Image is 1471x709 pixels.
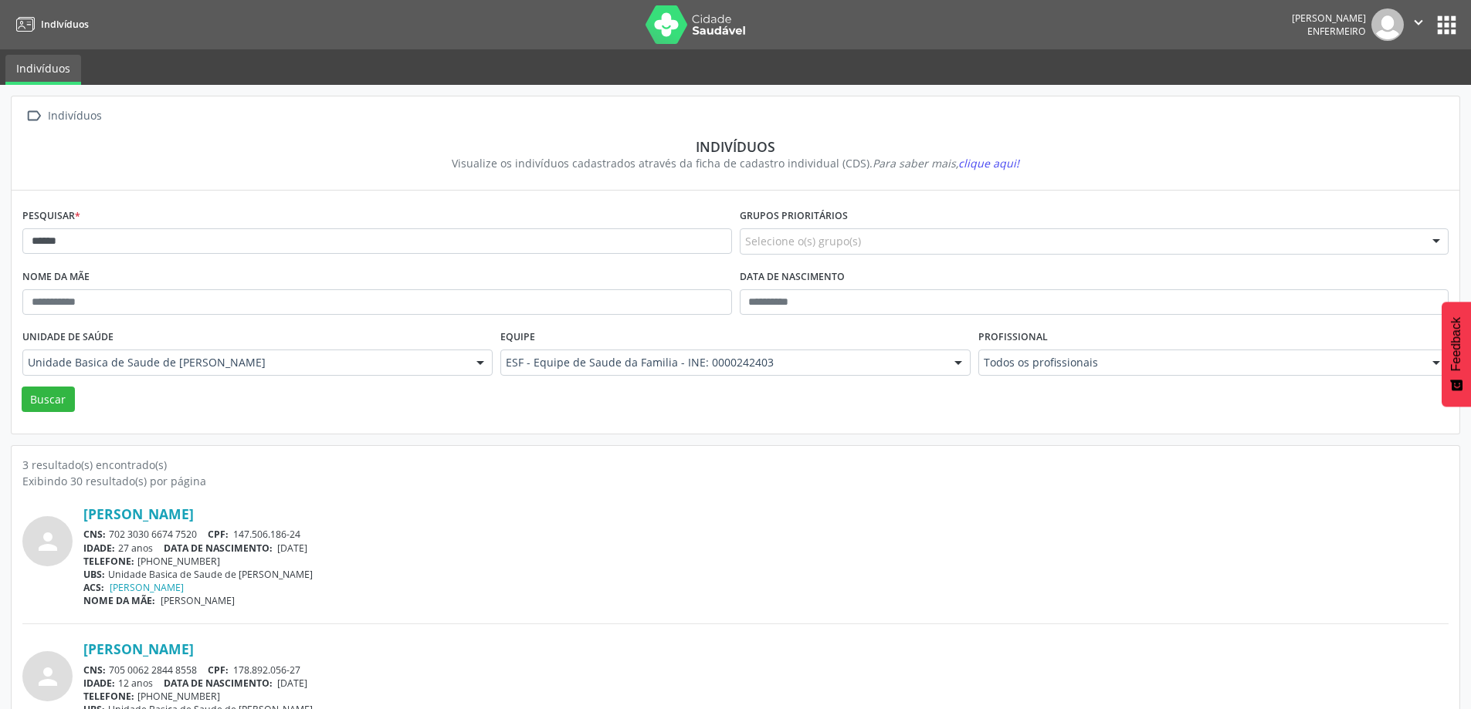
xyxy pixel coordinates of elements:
[11,12,89,37] a: Indivíduos
[500,326,535,349] label: Equipe
[83,677,1449,690] div: 12 anos
[958,156,1019,170] span: clique aqui!
[28,355,461,370] span: Unidade Basica de Saude de [PERSON_NAME]
[164,542,273,555] span: DATA DE NASCIMENTO:
[233,663,300,677] span: 178.892.056-27
[161,594,235,607] span: [PERSON_NAME]
[984,355,1417,370] span: Todos os profissionais
[277,677,307,690] span: [DATE]
[33,155,1438,171] div: Visualize os indivíduos cadastrados através da ficha de cadastro individual (CDS).
[83,568,1449,581] div: Unidade Basica de Saude de [PERSON_NAME]
[83,542,1449,555] div: 27 anos
[22,265,90,289] label: Nome da mãe
[22,204,80,228] label: Pesquisar
[277,542,307,555] span: [DATE]
[83,581,104,594] span: ACS:
[83,594,155,607] span: NOME DA MÃE:
[1449,317,1463,371] span: Feedback
[83,640,194,657] a: [PERSON_NAME]
[22,105,45,127] i: 
[233,528,300,541] span: 147.506.186-24
[22,473,1449,489] div: Exibindo 30 resultado(s) por página
[83,555,1449,568] div: [PHONE_NUMBER]
[83,542,115,555] span: IDADE:
[83,663,1449,677] div: 705 0062 2844 8558
[22,105,104,127] a:  Indivíduos
[978,326,1048,349] label: Profissional
[208,528,229,541] span: CPF:
[83,555,134,568] span: TELEFONE:
[1410,14,1427,31] i: 
[83,690,1449,703] div: [PHONE_NUMBER]
[83,568,105,581] span: UBS:
[164,677,273,690] span: DATA DE NASCIMENTO:
[873,156,1019,170] i: Para saber mais,
[740,265,845,289] label: Data de nascimento
[83,677,115,690] span: IDADE:
[22,457,1449,473] div: 3 resultado(s) encontrado(s)
[1404,8,1433,41] button: 
[1292,12,1366,25] div: [PERSON_NAME]
[208,663,229,677] span: CPF:
[22,387,75,413] button: Buscar
[34,528,62,555] i: person
[110,581,184,594] a: [PERSON_NAME]
[45,105,104,127] div: Indivíduos
[41,18,89,31] span: Indivíduos
[1371,8,1404,41] img: img
[83,690,134,703] span: TELEFONE:
[83,663,106,677] span: CNS:
[1307,25,1366,38] span: Enfermeiro
[83,528,106,541] span: CNS:
[83,528,1449,541] div: 702 3030 6674 7520
[33,138,1438,155] div: Indivíduos
[1433,12,1460,39] button: apps
[745,233,861,249] span: Selecione o(s) grupo(s)
[740,204,848,228] label: Grupos prioritários
[83,505,194,522] a: [PERSON_NAME]
[1442,302,1471,407] button: Feedback - Mostrar pesquisa
[506,355,939,370] span: ESF - Equipe de Saude da Familia - INE: 0000242403
[5,55,81,85] a: Indivíduos
[22,326,114,349] label: Unidade de saúde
